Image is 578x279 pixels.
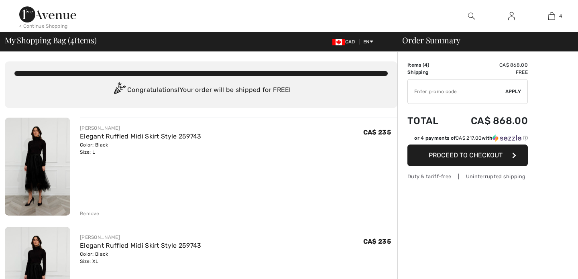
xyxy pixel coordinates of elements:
[332,39,358,45] span: CAD
[508,11,515,21] img: My Info
[407,107,450,134] td: Total
[80,132,201,140] a: Elegant Ruffled Midi Skirt Style 259743
[393,36,573,44] div: Order Summary
[502,11,521,21] a: Sign In
[19,6,76,22] img: 1ère Avenue
[450,107,528,134] td: CA$ 868.00
[363,238,391,245] span: CA$ 235
[80,141,201,156] div: Color: Black Size: L
[363,128,391,136] span: CA$ 235
[80,242,201,249] a: Elegant Ruffled Midi Skirt Style 259743
[407,61,450,69] td: Items ( )
[450,61,528,69] td: CA$ 868.00
[80,234,201,241] div: [PERSON_NAME]
[559,12,562,20] span: 4
[80,124,201,132] div: [PERSON_NAME]
[450,69,528,76] td: Free
[456,135,482,141] span: CA$ 217.00
[493,134,521,142] img: Sezzle
[19,22,68,30] div: < Continue Shopping
[14,82,388,98] div: Congratulations! Your order will be shipped for FREE!
[80,210,100,217] div: Remove
[70,34,74,45] span: 4
[414,134,528,142] div: or 4 payments of with
[429,151,503,159] span: Proceed to Checkout
[407,69,450,76] td: Shipping
[468,11,475,21] img: search the website
[5,36,97,44] span: My Shopping Bag ( Items)
[407,134,528,145] div: or 4 payments ofCA$ 217.00withSezzle Click to learn more about Sezzle
[332,39,345,45] img: Canadian Dollar
[408,79,505,104] input: Promo code
[424,62,427,68] span: 4
[111,82,127,98] img: Congratulation2.svg
[407,145,528,166] button: Proceed to Checkout
[548,11,555,21] img: My Bag
[5,118,70,216] img: Elegant Ruffled Midi Skirt Style 259743
[407,173,528,180] div: Duty & tariff-free | Uninterrupted shipping
[505,88,521,95] span: Apply
[80,250,201,265] div: Color: Black Size: XL
[363,39,373,45] span: EN
[532,11,571,21] a: 4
